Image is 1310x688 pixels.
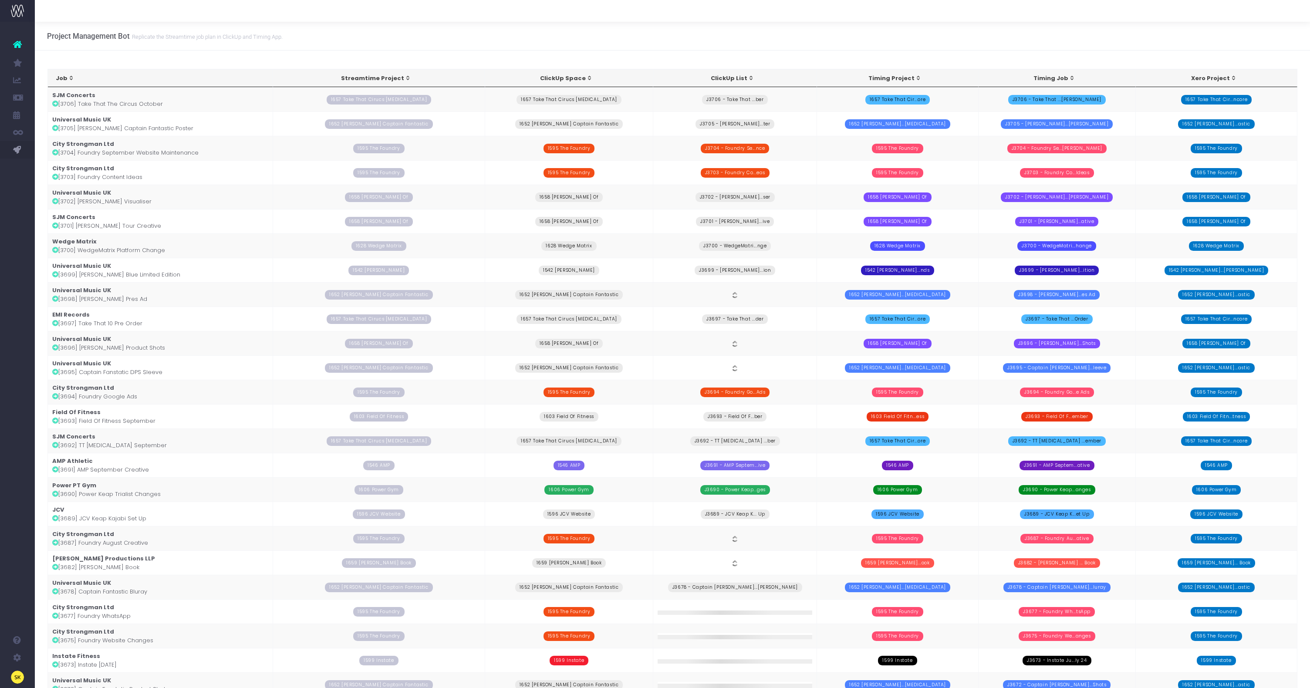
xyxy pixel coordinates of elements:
span: 1628 Wedge Matrix [351,241,406,251]
span: 1652 [PERSON_NAME] Captain Fantastic [325,583,433,592]
span: 1659 [PERSON_NAME]... Book [1178,558,1255,568]
span: 1652 [PERSON_NAME] Captain Fantastic [515,119,623,129]
span: 1658 [PERSON_NAME] Of [535,339,603,348]
span: 1658 [PERSON_NAME] Of [1182,339,1250,348]
th: Streamtime Project: activate to sort column ascending [273,69,485,88]
strong: City Strongman Ltd [52,164,114,172]
span: 1658 [PERSON_NAME] Of [864,217,932,226]
span: 1599 Instate [1197,656,1236,665]
span: J3699 - [PERSON_NAME]...ition [1015,266,1099,275]
span: J3689 - JCV Keap K... Up [701,509,770,519]
span: 1595 The Foundry [1191,534,1242,543]
img: clickup-bw.png [732,292,738,298]
th: Job: activate to sort column ascending [48,69,273,88]
td: [3694] Foundry Google Ads [48,380,273,404]
strong: JCV [52,506,64,514]
span: J3689 - JCV Keap K...et Up [1020,509,1094,519]
span: 1658 [PERSON_NAME] Of [345,192,413,202]
span: J3691 - AMP Septem...ative [1020,461,1094,470]
span: J3673 - Instate Ju...ly 24 [1023,656,1091,665]
strong: Universal Music UK [52,359,111,368]
small: Replicate the Streamtime job plan in ClickUp and Timing App. [130,32,283,40]
span: 1652 [PERSON_NAME]...[MEDICAL_DATA] [845,119,950,129]
td: [3705] [PERSON_NAME] Captain Fantastic Poster [48,111,273,136]
div: ClickUp Space [493,74,640,83]
span: 1595 The Foundry [872,607,923,617]
span: J3698 - [PERSON_NAME]...es Ad [1014,290,1100,300]
img: clickup-bw.png [732,365,738,371]
span: 1546 AMP [1201,461,1232,470]
span: J3677 - Foundry Wh...tsApp [1019,607,1095,617]
span: J3706 - Take That ...[PERSON_NAME] [1008,95,1106,105]
span: 1658 [PERSON_NAME] Of [535,217,603,226]
span: 1603 Field Of Fitness [540,412,598,422]
span: 1599 Instate [359,656,398,665]
td: [3690] Power Keap Trialist Changes [48,477,273,502]
span: J3694 - Foundry Go...Ads [700,388,770,397]
span: J3703 - Foundry Co...Ideas [1020,168,1094,178]
span: 1628 Wedge Matrix [541,241,596,251]
span: 1546 AMP [554,461,585,470]
span: J3678 - Captain [PERSON_NAME]...[PERSON_NAME] [668,583,802,592]
span: 1657 Take That Cirucs [MEDICAL_DATA] [327,95,432,105]
span: 1596 JCV Website [543,509,595,519]
span: J3675 - Foundry We...anges [1019,631,1095,641]
span: 1657 Take That Cirucs [MEDICAL_DATA] [327,436,432,446]
span: J3691 - AMP Septem...ive [700,461,770,470]
td: [3692] TT [MEDICAL_DATA] September [48,428,273,453]
span: J3701 - [PERSON_NAME]...ative [1015,217,1098,226]
span: 1603 Field Of Fitn...tness [1183,412,1250,422]
strong: Universal Music UK [52,286,111,294]
span: J3692 - TT [MEDICAL_DATA] ...ember [1008,436,1106,446]
strong: Universal Music UK [52,676,111,685]
span: 1595 The Foundry [353,631,405,641]
span: J3690 - Power Keap...ges [700,485,770,495]
span: 1595 The Foundry [544,631,595,641]
span: 1606 Power Gym [355,485,403,495]
span: 1658 [PERSON_NAME] Of [345,217,413,226]
div: Streamtime Project [281,74,472,83]
span: 1628 Wedge Matrix [870,241,925,251]
strong: City Strongman Ltd [52,603,114,611]
td: [3678] Captain Fantastic Bluray [48,575,273,599]
span: 1657 Take That Cirucs [MEDICAL_DATA] [327,314,432,324]
span: 1595 The Foundry [353,388,405,397]
td: [3687] Foundry August Creative [48,526,273,550]
span: 1595 The Foundry [544,168,595,178]
span: 1546 AMP [363,461,395,470]
td: [3702] [PERSON_NAME] Visualiser [48,185,273,209]
div: Xero Project [1144,74,1284,83]
td: [3703] Foundry Content Ideas [48,160,273,185]
span: 1658 [PERSON_NAME] Of [864,192,932,202]
span: 1546 AMP [882,461,913,470]
span: J3700 - WedgeMatri...hange [1017,241,1096,251]
span: 1652 [PERSON_NAME] Captain Fantastic [515,290,623,300]
td: [3673] Instate [DATE] [48,648,273,672]
td: [3675] Foundry Website Changes [48,624,273,648]
span: 1595 The Foundry [353,168,405,178]
span: 1542 [PERSON_NAME]...[PERSON_NAME] [1165,266,1268,275]
span: 1652 [PERSON_NAME]...astic [1178,119,1255,129]
strong: Universal Music UK [52,335,111,343]
span: J3706 - Take That ...ber [702,95,768,105]
span: J3704 - Foundry Se...nce [701,144,769,153]
span: J3682 - [PERSON_NAME] ... Book [1014,558,1100,568]
span: 1657 Take That Cir...ore [865,95,930,105]
img: clickup-bw.png [732,560,738,567]
span: 1595 The Foundry [872,144,923,153]
span: 1657 Take That Cir...ore [865,314,930,324]
strong: SJM Concerts [52,432,95,441]
td: [3689] JCV Keap Kajabi Set Up [48,502,273,526]
span: J3678 - Captain [PERSON_NAME]...luray [1003,583,1111,592]
strong: Universal Music UK [52,115,111,124]
span: 1599 Instate [878,656,917,665]
span: 1595 The Foundry [1191,631,1242,641]
strong: SJM Concerts [52,91,95,99]
span: 1659 [PERSON_NAME]...ook [861,558,934,568]
td: [3697] Take That 10 Pre Order [48,307,273,331]
span: 1542 [PERSON_NAME]...nds [861,266,934,275]
span: J3703 - Foundry Co...eas [701,168,770,178]
span: J3705 - [PERSON_NAME]...[PERSON_NAME] [1001,119,1113,129]
span: 1657 Take That Cirucs [MEDICAL_DATA] [517,314,621,324]
td: [3706] Take That The Circus October [48,87,273,111]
